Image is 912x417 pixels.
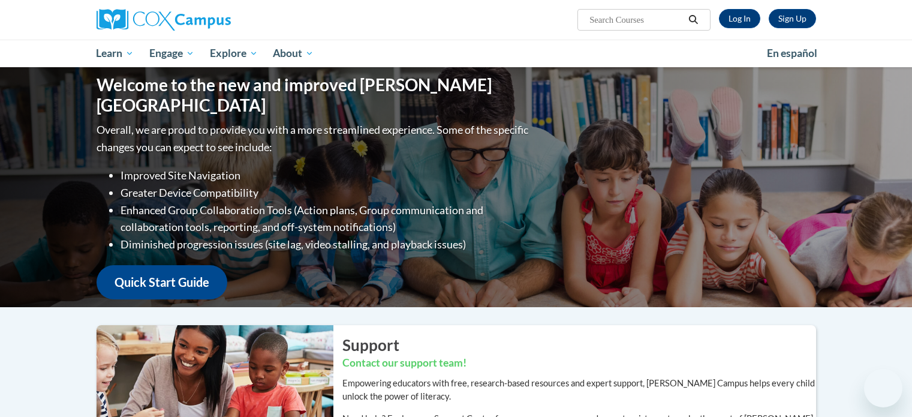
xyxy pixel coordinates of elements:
[342,334,816,356] h2: Support
[121,167,531,184] li: Improved Site Navigation
[96,46,134,61] span: Learn
[265,40,321,67] a: About
[588,13,684,27] input: Search Courses
[79,40,834,67] div: Main menu
[89,40,142,67] a: Learn
[273,46,314,61] span: About
[121,236,531,253] li: Diminished progression issues (site lag, video stalling, and playback issues)
[769,9,816,28] a: Register
[97,75,531,115] h1: Welcome to the new and improved [PERSON_NAME][GEOGRAPHIC_DATA]
[121,202,531,236] li: Enhanced Group Collaboration Tools (Action plans, Group communication and collaboration tools, re...
[767,47,817,59] span: En español
[97,121,531,156] p: Overall, we are proud to provide you with a more streamlined experience. Some of the specific cha...
[97,265,227,299] a: Quick Start Guide
[142,40,202,67] a: Engage
[210,46,258,61] span: Explore
[342,377,816,403] p: Empowering educators with free, research-based resources and expert support, [PERSON_NAME] Campus...
[719,9,760,28] a: Log In
[759,41,825,66] a: En español
[97,9,324,31] a: Cox Campus
[149,46,194,61] span: Engage
[121,184,531,202] li: Greater Device Compatibility
[684,13,702,27] button: Search
[342,356,816,371] h3: Contact our support team!
[97,9,231,31] img: Cox Campus
[202,40,266,67] a: Explore
[864,369,902,407] iframe: Button to launch messaging window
